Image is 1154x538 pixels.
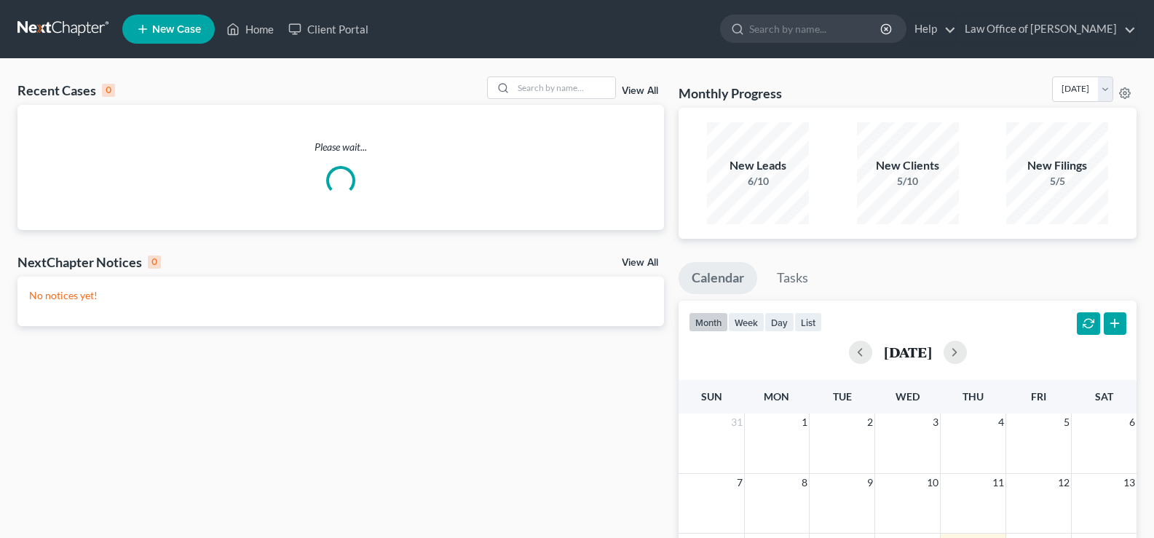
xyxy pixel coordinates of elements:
[764,262,821,294] a: Tasks
[991,474,1005,491] span: 11
[931,414,940,431] span: 3
[730,414,744,431] span: 31
[800,474,809,491] span: 8
[728,312,764,332] button: week
[1031,390,1046,403] span: Fri
[513,77,615,98] input: Search by name...
[1056,474,1071,491] span: 12
[707,174,809,189] div: 6/10
[764,390,789,403] span: Mon
[1122,474,1137,491] span: 13
[622,258,658,268] a: View All
[896,390,920,403] span: Wed
[701,390,722,403] span: Sun
[857,174,959,189] div: 5/10
[152,24,201,35] span: New Case
[997,414,1005,431] span: 4
[794,312,822,332] button: list
[1006,174,1108,189] div: 5/5
[679,262,757,294] a: Calendar
[907,16,956,42] a: Help
[833,390,852,403] span: Tue
[749,15,882,42] input: Search by name...
[17,253,161,271] div: NextChapter Notices
[764,312,794,332] button: day
[866,474,874,491] span: 9
[925,474,940,491] span: 10
[1095,390,1113,403] span: Sat
[963,390,984,403] span: Thu
[957,16,1136,42] a: Law Office of [PERSON_NAME]
[219,16,281,42] a: Home
[857,157,959,174] div: New Clients
[148,256,161,269] div: 0
[679,84,782,102] h3: Monthly Progress
[17,82,115,99] div: Recent Cases
[735,474,744,491] span: 7
[17,140,664,154] p: Please wait...
[1062,414,1071,431] span: 5
[622,86,658,96] a: View All
[800,414,809,431] span: 1
[29,288,652,303] p: No notices yet!
[884,344,932,360] h2: [DATE]
[102,84,115,97] div: 0
[866,414,874,431] span: 2
[689,312,728,332] button: month
[1006,157,1108,174] div: New Filings
[707,157,809,174] div: New Leads
[1128,414,1137,431] span: 6
[281,16,376,42] a: Client Portal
